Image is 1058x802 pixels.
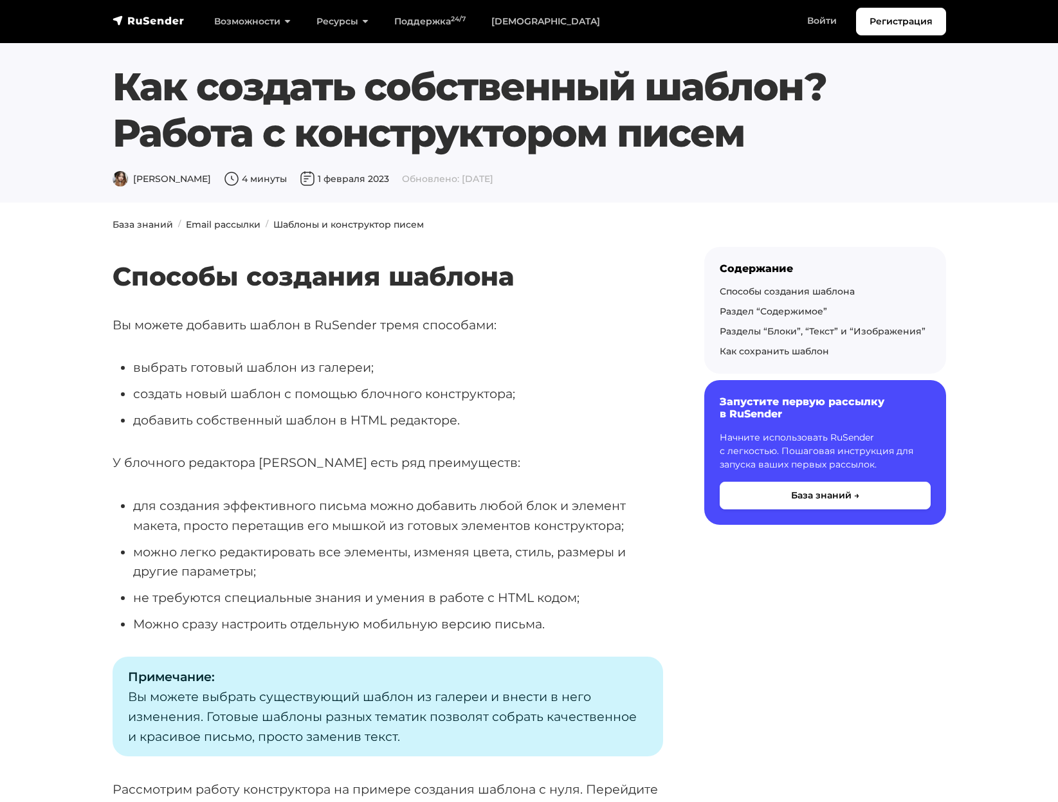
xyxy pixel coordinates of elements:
[479,8,613,35] a: [DEMOGRAPHIC_DATA]
[794,8,850,34] a: Войти
[304,8,381,35] a: Ресурсы
[720,262,931,275] div: Содержание
[381,8,479,35] a: Поддержка24/7
[113,14,185,27] img: RuSender
[720,305,827,317] a: Раздел “Содержимое”
[113,315,663,335] p: Вы можете добавить шаблон в RuSender тремя способами:
[720,345,829,357] a: Как сохранить шаблон
[186,219,260,230] a: Email рассылки
[113,64,946,156] h1: Как создать собственный шаблон? Работа с конструктором писем
[300,173,389,185] span: 1 февраля 2023
[128,669,215,684] strong: Примечание:
[113,453,663,473] p: У блочного редактора [PERSON_NAME] есть ряд преимуществ:
[113,223,663,292] h2: Способы создания шаблона
[720,396,931,420] h6: Запустите первую рассылку в RuSender
[133,614,663,634] li: Можно сразу настроить отдельную мобильную версию письма.
[451,15,466,23] sup: 24/7
[133,384,663,404] li: создать новый шаблон с помощью блочного конструктора;
[201,8,304,35] a: Возможности
[720,286,855,297] a: Способы создания шаблона
[720,431,931,471] p: Начните использовать RuSender с легкостью. Пошаговая инструкция для запуска ваших первых рассылок.
[133,588,663,608] li: не требуются специальные знания и умения в работе с HTML кодом;
[300,171,315,187] img: Дата публикации
[224,171,239,187] img: Время чтения
[113,219,173,230] a: База знаний
[720,482,931,509] button: База знаний →
[133,410,663,430] li: добавить собственный шаблон в HTML редакторе.
[224,173,287,185] span: 4 минуты
[704,380,946,524] a: Запустите первую рассылку в RuSender Начните использовать RuSender с легкостью. Пошаговая инструк...
[856,8,946,35] a: Регистрация
[402,173,493,185] span: Обновлено: [DATE]
[113,173,211,185] span: [PERSON_NAME]
[133,542,663,581] li: можно легко редактировать все элементы, изменяя цвета, стиль, размеры и другие параметры;
[273,219,424,230] a: Шаблоны и конструктор писем
[105,218,954,232] nav: breadcrumb
[133,358,663,378] li: выбрать готовый шаблон из галереи;
[133,496,663,535] li: для создания эффективного письма можно добавить любой блок и элемент макета, просто перетащив его...
[720,325,926,337] a: Разделы “Блоки”, “Текст” и “Изображения”
[113,657,663,756] p: Вы можете выбрать существующий шаблон из галереи и внести в него изменения. Готовые шаблоны разны...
